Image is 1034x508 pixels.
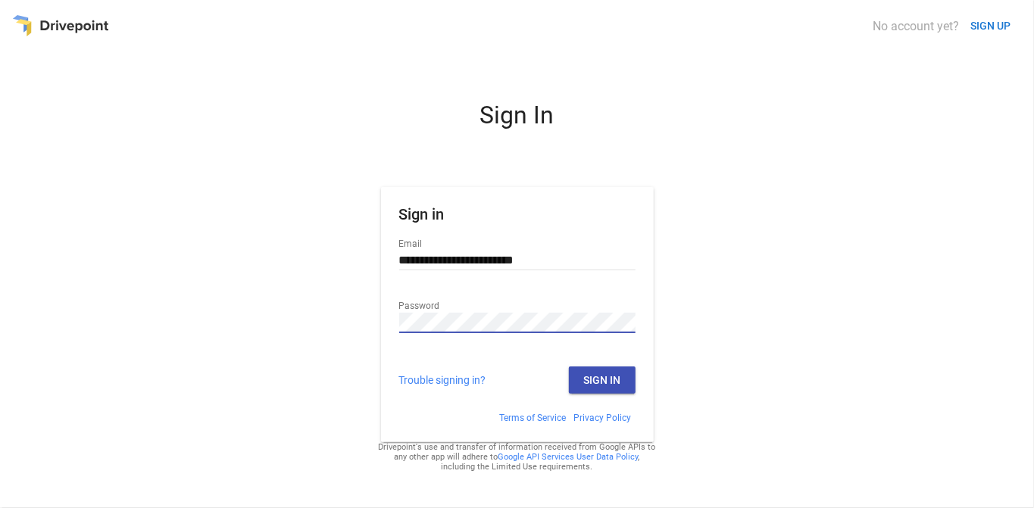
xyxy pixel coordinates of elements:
a: Terms of Service [500,413,567,423]
button: SIGN UP [964,12,1017,40]
a: Trouble signing in? [399,374,486,386]
h1: Sign in [399,205,636,235]
div: Sign In [336,101,699,142]
a: Privacy Policy [574,413,632,423]
div: Drivepoint's use and transfer of information received from Google APIs to any other app will adhe... [378,442,657,472]
button: Sign In [569,366,636,394]
a: Google API Services User Data Policy [498,452,639,462]
div: No account yet? [873,19,959,33]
